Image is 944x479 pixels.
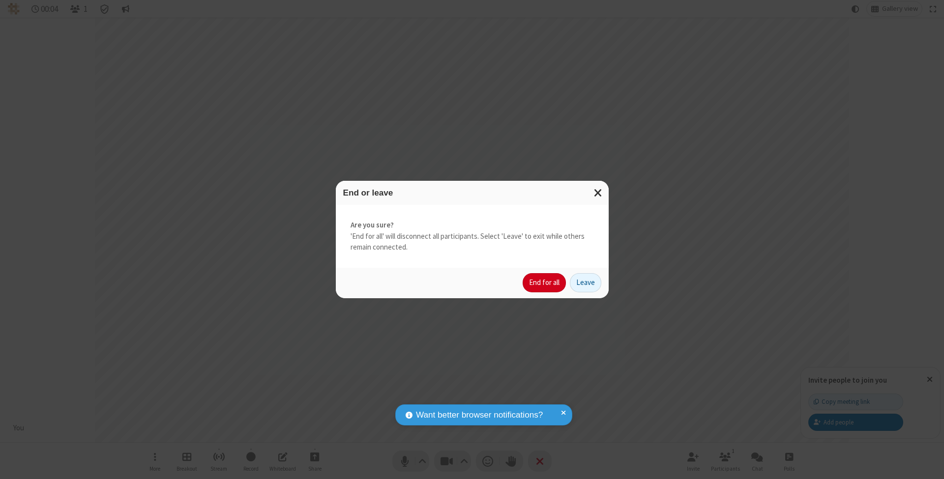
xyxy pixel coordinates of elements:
h3: End or leave [343,188,601,197]
button: Close modal [588,181,609,205]
span: Want better browser notifications? [416,409,543,422]
button: Leave [570,273,601,293]
button: End for all [523,273,566,293]
strong: Are you sure? [351,220,594,231]
div: 'End for all' will disconnect all participants. Select 'Leave' to exit while others remain connec... [336,205,609,268]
